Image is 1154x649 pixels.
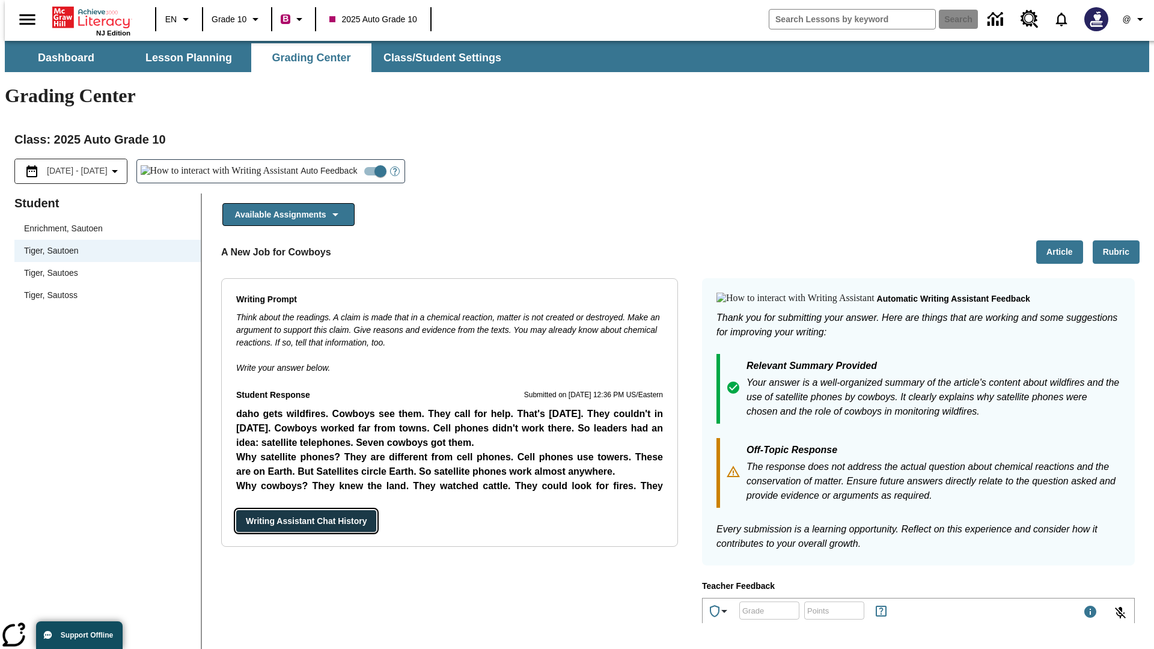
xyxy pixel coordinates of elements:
input: Points: Must be equal to or less than 25. [804,594,864,626]
a: Resource Center, Will open in new tab [1013,3,1046,35]
div: Tiger, Sautoes [24,267,78,279]
div: SubNavbar [5,41,1149,72]
span: [DATE] - [DATE] [47,165,108,177]
button: Rules for Earning Points and Achievements, Will open in new tab [869,599,893,623]
div: Tiger, Sautoss [24,289,78,302]
p: Teacher Feedback [702,580,1135,593]
div: SubNavbar [5,43,512,72]
p: Every submission is a learning opportunity. Reflect on this experience and consider how it contri... [716,522,1120,551]
span: Auto Feedback [301,165,357,177]
a: Home [52,5,130,29]
span: EN [165,13,177,26]
p: Why cowboys? They knew the land. They watched cattle. They could look for fires. They could call ... [236,479,663,508]
span: Grade 10 [212,13,246,26]
button: Support Offline [36,621,123,649]
button: Class/Student Settings [374,43,511,72]
div: Tiger, Sautoss [14,284,201,306]
div: Points: Must be equal to or less than 25. [804,602,864,620]
svg: Collapse Date Range Filter [108,164,122,178]
div: Maximum 1000 characters Press Escape to exit toolbar and use left and right arrow keys to access ... [1083,605,1098,621]
p: Student Response [236,407,663,496]
p: The response does not address the actual question about chemical reactions and the conservation o... [746,460,1120,503]
span: Dashboard [38,51,94,65]
button: Boost Class color is violet red. Change class color [276,8,311,30]
div: Grade: Letters, numbers, %, + and - are allowed. [739,602,799,620]
input: search field [769,10,935,29]
span: @ [1122,13,1131,26]
button: Achievements [703,599,736,623]
span: B [282,11,288,26]
button: Grade: Grade 10, Select a grade [207,8,267,30]
a: Notifications [1046,4,1077,35]
p: Student [14,193,201,213]
button: Lesson Planning [129,43,249,72]
p: Why satellite phones? They are different from cell phones. Cell phones use towers. These are on E... [236,450,663,479]
p: A New Job for Cowboys [221,245,331,260]
button: Language: EN, Select a language [160,8,198,30]
p: Relevant Summary Provided [746,359,1120,376]
p: Your answer is a well-organized summary of the article's content about wildfires and the use of s... [746,376,1120,419]
button: Available Assignments [222,203,355,227]
img: Avatar [1084,7,1108,31]
button: Rubric, Will open in new tab [1093,240,1140,264]
img: How to interact with Writing Assistant [141,165,299,177]
button: Article, Will open in new tab [1036,240,1083,264]
div: Enrichment, Sautoen [14,218,201,240]
p: Think about the readings. A claim is made that in a chemical reaction, matter is not created or d... [236,311,663,349]
div: Enrichment, Sautoen [24,222,103,235]
p: Writing Prompt [236,293,663,306]
span: NJ Edition [96,29,130,37]
button: Grading Center [251,43,371,72]
span: 2025 Auto Grade 10 [329,13,417,26]
div: Tiger, Sautoes [14,262,201,284]
p: Off-Topic Response [746,443,1120,460]
button: Open side menu [10,2,45,37]
button: Click to activate and allow voice recognition [1106,599,1135,627]
button: Dashboard [6,43,126,72]
button: Select the date range menu item [20,164,122,178]
div: Tiger, Sautoen [24,245,79,257]
span: Class/Student Settings [383,51,501,65]
span: Grading Center [272,51,350,65]
div: Tiger, Sautoen [14,240,201,262]
p: Student Response [236,389,310,402]
h1: Grading Center [5,85,1149,107]
button: Select a new avatar [1077,4,1116,35]
img: How to interact with Writing Assistant [716,293,875,305]
input: Grade: Letters, numbers, %, + and - are allowed. [739,594,799,626]
div: Write your answer below. [236,311,663,374]
span: Lesson Planning [145,51,232,65]
button: Profile/Settings [1116,8,1154,30]
div: Home [52,4,130,37]
p: Thank you for submitting your answer. Here are things that are working and some suggestions for i... [716,311,1120,340]
p: daho gets wildfires. Cowboys see them. They call for help. That's [DATE]. They couldn't in [DATE]... [236,407,663,450]
a: Data Center [980,3,1013,36]
button: Writing Assistant Chat History [236,510,376,532]
button: Open Help for Writing Assistant [385,160,405,183]
p: Submitted on [DATE] 12:36 PM US/Eastern [524,389,663,401]
h2: Class : 2025 Auto Grade 10 [14,130,1140,149]
span: Support Offline [61,631,113,639]
p: Automatic writing assistant feedback [877,293,1030,306]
